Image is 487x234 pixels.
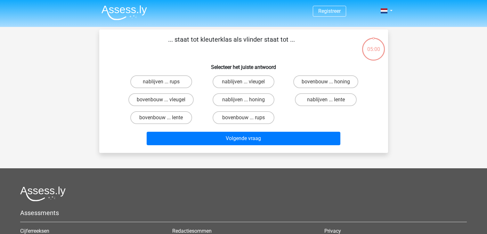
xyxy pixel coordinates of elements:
label: bovenbouw ... lente [130,111,192,124]
button: Volgende vraag [147,132,340,145]
img: Assessly [101,5,147,20]
h5: Assessments [20,209,467,217]
a: Privacy [324,228,341,234]
label: bovenbouw ... vleugel [128,93,194,106]
label: nablijven ... honing [213,93,274,106]
img: Assessly logo [20,186,66,201]
p: ... staat tot kleuterklas als vlinder staat tot ... [110,35,354,54]
h6: Selecteer het juiste antwoord [110,59,378,70]
a: Registreer [318,8,341,14]
label: nablijven ... vleugel [213,75,274,88]
a: Cijferreeksen [20,228,49,234]
label: bovenbouw ... honing [293,75,358,88]
a: Redactiesommen [172,228,212,234]
label: nablijven ... lente [295,93,357,106]
div: 05:00 [361,37,386,53]
label: bovenbouw ... rups [213,111,274,124]
label: nablijven ... rups [130,75,192,88]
